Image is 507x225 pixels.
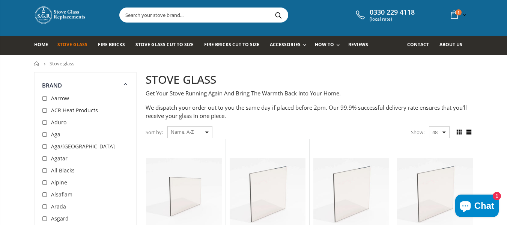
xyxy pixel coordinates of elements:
[34,61,40,66] a: Home
[50,60,74,67] span: Stove glass
[146,89,473,98] p: Get Your Stove Running Again And Bring The Warmth Back Into Your Home.
[51,167,75,174] span: All Blacks
[370,8,415,17] span: 0330 229 4118
[57,41,87,48] span: Stove Glass
[407,36,435,55] a: Contact
[34,6,87,24] img: Stove Glass Replacement
[348,41,368,48] span: Reviews
[348,36,374,55] a: Reviews
[315,36,343,55] a: How To
[204,36,265,55] a: Fire Bricks Cut To Size
[448,8,468,22] a: 1
[51,179,67,186] span: Alpine
[465,128,473,136] span: List view
[51,215,69,222] span: Asgard
[439,36,468,55] a: About us
[120,8,372,22] input: Search your stove brand...
[51,95,69,102] span: Aarrow
[453,195,501,219] inbox-online-store-chat: Shopify online store chat
[34,41,48,48] span: Home
[456,9,462,15] span: 1
[315,41,334,48] span: How To
[98,36,131,55] a: Fire Bricks
[204,41,259,48] span: Fire Bricks Cut To Size
[42,82,62,89] span: Brand
[146,126,163,139] span: Sort by:
[98,41,125,48] span: Fire Bricks
[51,203,66,210] span: Arada
[411,126,424,138] span: Show:
[270,41,300,48] span: Accessories
[51,119,66,126] span: Aduro
[135,41,194,48] span: Stove Glass Cut To Size
[51,107,98,114] span: ACR Heat Products
[370,17,415,22] span: (local rate)
[407,41,429,48] span: Contact
[146,103,473,120] p: We dispatch your order out to you the same day if placed before 2pm. Our 99.9% successful deliver...
[135,36,199,55] a: Stove Glass Cut To Size
[270,8,287,22] button: Search
[57,36,93,55] a: Stove Glass
[270,36,310,55] a: Accessories
[146,72,473,88] h2: STOVE GLASS
[51,191,72,198] span: Alsaflam
[354,8,415,22] a: 0330 229 4118 (local rate)
[455,128,463,136] span: Grid view
[439,41,462,48] span: About us
[34,36,54,55] a: Home
[51,131,60,138] span: Aga
[51,155,68,162] span: Agatar
[51,143,115,150] span: Aga/[GEOGRAPHIC_DATA]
